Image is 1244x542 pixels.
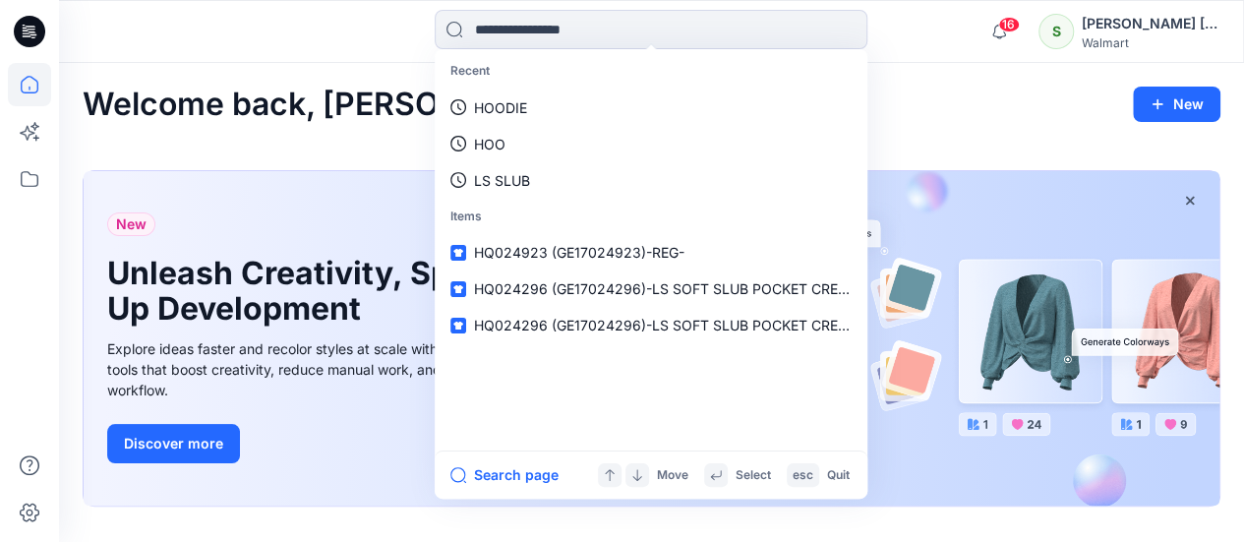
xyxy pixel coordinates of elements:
span: HQ024296 (GE17024296)-LS SOFT SLUB POCKET CREW-PLUS [474,317,892,333]
p: esc [793,465,813,486]
button: Discover more [107,424,240,463]
a: HQ024923 (GE17024923)-REG- [439,234,863,271]
div: Explore ideas faster and recolor styles at scale with AI-powered tools that boost creativity, red... [107,338,550,400]
span: HQ024296 (GE17024296)-LS SOFT SLUB POCKET CREW-REG [474,280,883,297]
span: HQ024923 (GE17024923)-REG- [474,244,684,261]
p: Recent [439,53,863,90]
a: HOODIE [439,90,863,126]
p: LS SLUB [474,170,530,191]
p: Select [736,465,771,486]
div: Walmart [1082,35,1219,50]
span: 16 [998,17,1020,32]
div: S​ [1038,14,1074,49]
button: New [1133,87,1220,122]
p: Move [657,465,688,486]
a: HOO [439,126,863,162]
div: [PERSON_NAME] ​[PERSON_NAME] [1082,12,1219,35]
a: HQ024296 (GE17024296)-LS SOFT SLUB POCKET CREW-PLUS [439,307,863,343]
h2: Welcome back, [PERSON_NAME] [83,87,585,123]
p: Quit [827,465,850,486]
h1: Unleash Creativity, Speed Up Development [107,256,520,327]
a: HQ024296 (GE17024296)-LS SOFT SLUB POCKET CREW-REG [439,271,863,307]
p: HOODIE [474,97,527,118]
button: Search page [450,463,559,487]
p: Items [439,199,863,235]
span: New [116,212,147,236]
p: HOO [474,134,505,154]
a: LS SLUB [439,162,863,199]
a: Discover more [107,424,550,463]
